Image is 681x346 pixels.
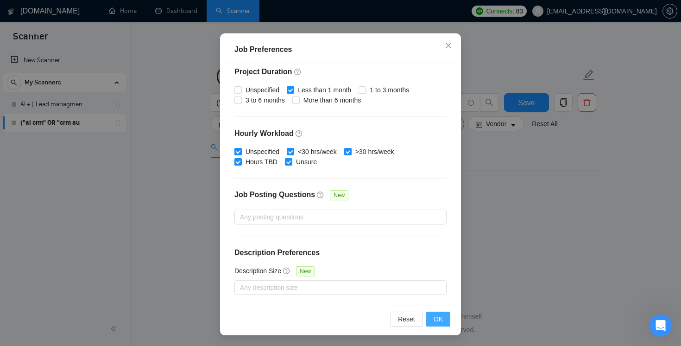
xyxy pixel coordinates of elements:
span: <30 hrs/week [294,147,340,157]
span: 1 to 3 months [366,85,413,95]
div: Job Preferences [234,44,447,55]
h4: Job Posting Questions [234,189,315,200]
span: >30 hrs/week [352,147,398,157]
iframe: Intercom live chat [649,314,672,337]
span: question-circle [317,191,324,199]
span: New [296,266,315,276]
span: Hours TBD [242,157,281,167]
button: OK [426,312,450,327]
h4: Project Duration [234,66,447,77]
h4: Hourly Workload [234,128,447,139]
span: OK [434,314,443,324]
span: More than 6 months [300,95,365,105]
span: question-circle [296,130,303,137]
span: Unspecified [242,85,283,95]
button: Close [436,33,461,58]
h5: Description Size [234,266,281,276]
span: close [445,42,452,49]
span: question-circle [294,68,302,76]
span: New [330,190,348,200]
span: question-circle [283,267,290,275]
span: Reset [398,314,415,324]
span: 3 to 6 months [242,95,289,105]
h4: Description Preferences [234,247,447,258]
span: Unsure [292,157,321,167]
span: Less than 1 month [294,85,355,95]
span: Unspecified [242,147,283,157]
button: Reset [391,312,422,327]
